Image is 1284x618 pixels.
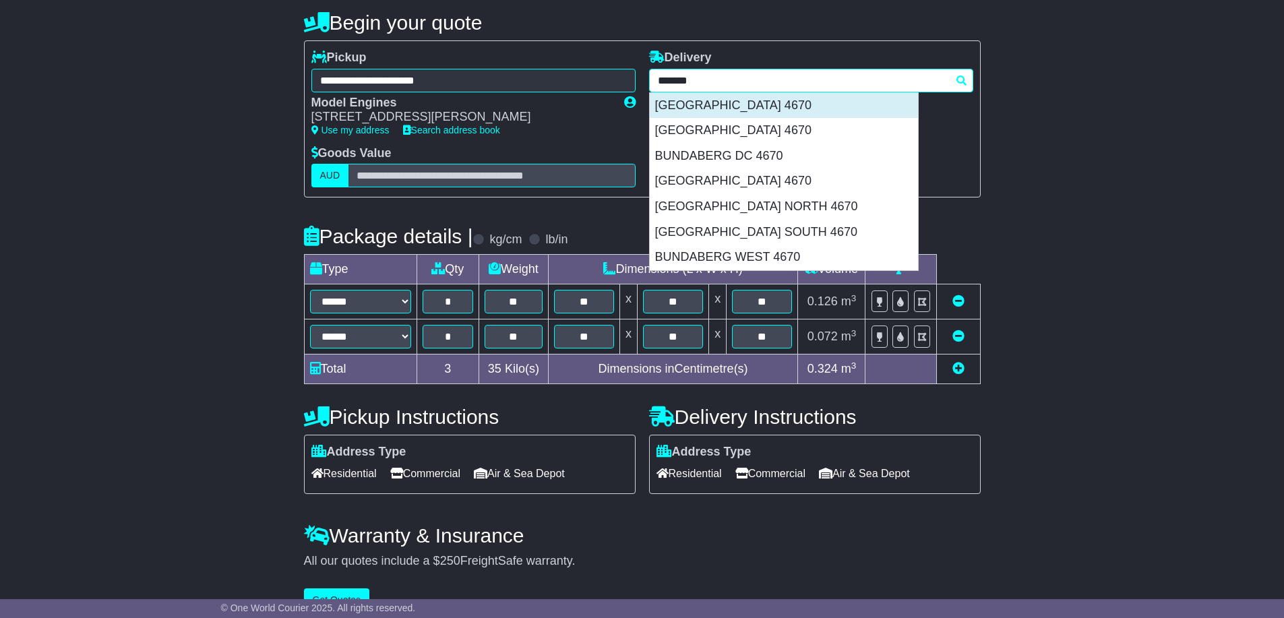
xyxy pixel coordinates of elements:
[952,295,965,308] a: Remove this item
[304,11,981,34] h4: Begin your quote
[851,328,857,338] sup: 3
[417,354,479,384] td: 3
[304,354,417,384] td: Total
[417,255,479,284] td: Qty
[656,463,722,484] span: Residential
[221,602,416,613] span: © One World Courier 2025. All rights reserved.
[311,164,349,187] label: AUD
[304,255,417,284] td: Type
[548,255,798,284] td: Dimensions (L x W x H)
[807,295,838,308] span: 0.126
[488,362,501,375] span: 35
[650,194,918,220] div: [GEOGRAPHIC_DATA] NORTH 4670
[489,233,522,247] label: kg/cm
[304,406,636,428] h4: Pickup Instructions
[548,354,798,384] td: Dimensions in Centimetre(s)
[390,463,460,484] span: Commercial
[440,554,460,567] span: 250
[304,554,981,569] div: All our quotes include a $ FreightSafe warranty.
[311,146,392,161] label: Goods Value
[304,225,473,247] h4: Package details |
[952,362,965,375] a: Add new item
[403,125,500,135] a: Search address book
[709,284,727,319] td: x
[650,93,918,119] div: [GEOGRAPHIC_DATA] 4670
[311,51,367,65] label: Pickup
[952,330,965,343] a: Remove this item
[650,220,918,245] div: [GEOGRAPHIC_DATA] SOUTH 4670
[841,295,857,308] span: m
[656,445,752,460] label: Address Type
[311,96,611,111] div: Model Engines
[311,445,406,460] label: Address Type
[619,319,637,354] td: x
[851,361,857,371] sup: 3
[650,144,918,169] div: BUNDABERG DC 4670
[304,588,370,612] button: Get Quotes
[841,330,857,343] span: m
[311,125,390,135] a: Use my address
[479,354,549,384] td: Kilo(s)
[311,110,611,125] div: [STREET_ADDRESS][PERSON_NAME]
[650,168,918,194] div: [GEOGRAPHIC_DATA] 4670
[479,255,549,284] td: Weight
[851,293,857,303] sup: 3
[545,233,568,247] label: lb/in
[819,463,910,484] span: Air & Sea Depot
[650,245,918,270] div: BUNDABERG WEST 4670
[650,118,918,144] div: [GEOGRAPHIC_DATA] 4670
[474,463,565,484] span: Air & Sea Depot
[735,463,805,484] span: Commercial
[311,463,377,484] span: Residential
[841,362,857,375] span: m
[807,362,838,375] span: 0.324
[619,284,637,319] td: x
[304,524,981,547] h4: Warranty & Insurance
[807,330,838,343] span: 0.072
[709,319,727,354] td: x
[649,406,981,428] h4: Delivery Instructions
[649,69,973,92] typeahead: Please provide city
[649,51,712,65] label: Delivery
